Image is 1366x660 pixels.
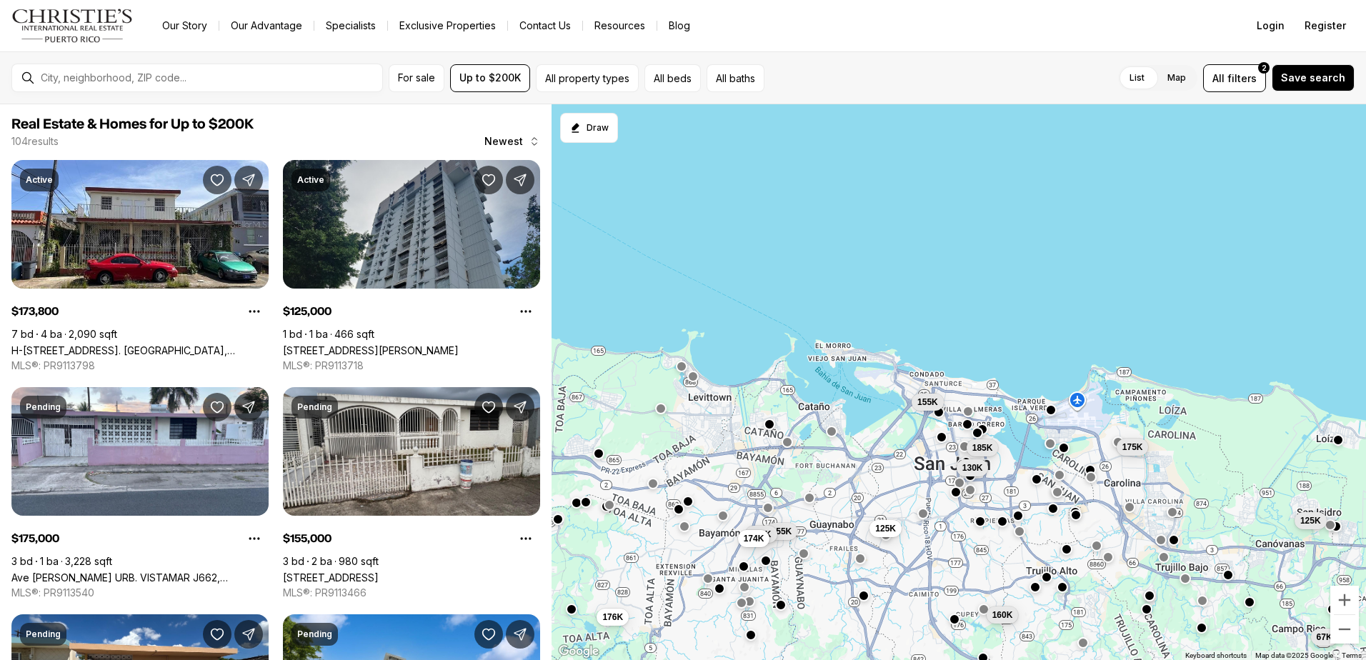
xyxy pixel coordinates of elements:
span: All [1212,71,1225,86]
button: Save Property: 1 CALLE LOAIZA CORDERO #1 [474,620,503,649]
button: 174K [738,529,770,546]
a: Our Advantage [219,16,314,36]
p: 104 results [11,136,59,147]
span: Register [1305,20,1346,31]
span: 176K [602,611,623,623]
a: Ave Jorge Vazquez URB. VISTAMAR J662, CAROLINA PR, 00983 [11,571,269,584]
span: 173K [751,529,772,540]
p: Active [26,174,53,186]
span: For sale [398,72,435,84]
a: 21 VILLA MAGNA COND. #1505, SAN JUAN PR, 00921 [283,344,459,356]
button: Contact Us [508,16,582,36]
button: Property options [240,297,269,326]
button: Save Property: H-109 Calle Atenas EXT. FOREST HILL [203,166,231,194]
button: Register [1296,11,1355,40]
span: 130K [962,461,983,473]
span: Up to $200K [459,72,521,84]
button: Property options [512,524,540,553]
button: For sale [389,64,444,92]
button: Login [1248,11,1293,40]
p: Active [297,174,324,186]
button: 173K [745,526,777,543]
button: 155K [766,523,798,540]
button: Save Property: [203,620,231,649]
span: Save search [1281,72,1345,84]
span: 2 [1262,62,1267,74]
span: 160K [992,609,1013,621]
label: List [1118,65,1156,91]
button: Save search [1272,64,1355,91]
span: Real Estate & Homes for Up to $200K [11,117,254,131]
button: Share Property [234,620,263,649]
button: Property options [512,297,540,326]
button: Share Property [506,166,534,194]
a: Exclusive Properties [388,16,507,36]
button: All baths [707,64,764,92]
a: 23 CALLE, BAYAMON PR, 00959 [283,571,379,584]
button: 176K [597,609,629,626]
a: Our Story [151,16,219,36]
button: 125K [869,520,902,537]
span: 155K [772,526,792,537]
button: Allfilters2 [1203,64,1266,92]
span: 175K [1122,441,1143,452]
button: Property options [240,524,269,553]
span: 125K [875,523,896,534]
button: Share Property [506,620,534,649]
button: Up to $200K [450,64,530,92]
p: Pending [26,629,61,640]
button: Save Property: Ave Jorge Vazquez URB. VISTAMAR J662 [203,393,231,421]
span: 125K [1300,514,1321,526]
button: Share Property [234,393,263,421]
button: Newest [476,127,549,156]
a: Blog [657,16,702,36]
button: Share Property [506,393,534,421]
label: Map [1156,65,1197,91]
button: 155K [912,394,944,411]
a: Specialists [314,16,387,36]
span: 174K [744,532,764,544]
button: Start drawing [560,113,618,143]
span: 155K [917,396,938,408]
p: Pending [26,401,61,413]
img: logo [11,9,134,43]
span: Newest [484,136,523,147]
button: All property types [536,64,639,92]
span: 185K [972,441,993,453]
button: Save Property: 21 VILLA MAGNA COND. #1505 [474,166,503,194]
button: 160K [987,606,1019,624]
a: H-109 Calle Atenas EXT. FOREST HILL, BAYAMON PR, 00956 [11,344,269,356]
button: 185K [967,439,999,456]
button: 125K [1295,511,1327,529]
span: filters [1227,71,1257,86]
button: 130K [957,459,989,476]
p: Pending [297,401,332,413]
button: Share Property [234,166,263,194]
span: Login [1257,20,1285,31]
a: Resources [583,16,657,36]
button: Save Property: 23 CALLE [474,393,503,421]
button: All beds [644,64,701,92]
p: Pending [297,629,332,640]
button: 175K [1117,438,1149,455]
